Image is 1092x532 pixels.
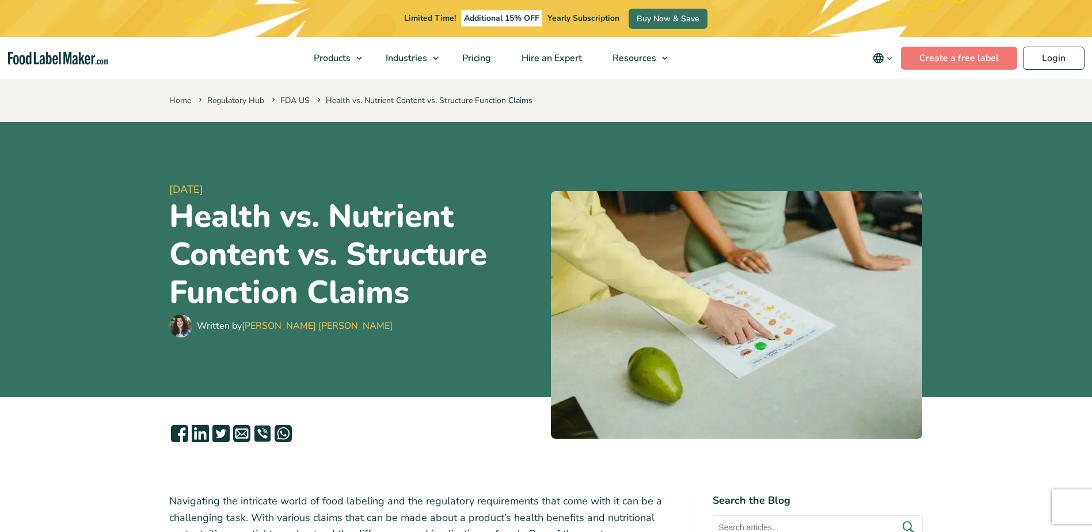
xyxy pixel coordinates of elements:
[371,37,444,79] a: Industries
[169,314,192,337] img: Maria Abi Hanna - Food Label Maker
[299,37,368,79] a: Products
[447,37,504,79] a: Pricing
[598,37,674,79] a: Resources
[901,47,1017,70] a: Create a free label
[459,52,492,64] span: Pricing
[1023,47,1085,70] a: Login
[461,10,542,26] span: Additional 15% OFF
[547,13,619,24] span: Yearly Subscription
[315,95,532,106] span: Health vs. Nutrient Content vs. Structure Function Claims
[242,320,393,332] a: [PERSON_NAME] [PERSON_NAME]
[507,37,595,79] a: Hire an Expert
[551,191,922,439] img: Woman pointinig finger to nutrition table printed on paper
[197,319,393,333] div: Written by
[207,95,264,106] a: Regulatory Hub
[629,9,707,29] a: Buy Now & Save
[310,52,352,64] span: Products
[713,493,923,508] h4: Search the Blog
[609,52,657,64] span: Resources
[518,52,583,64] span: Hire an Expert
[382,52,428,64] span: Industries
[169,197,542,311] h1: Health vs. Nutrient Content vs. Structure Function Claims
[169,95,191,106] a: Home
[169,182,542,197] span: [DATE]
[280,95,310,106] a: FDA US
[404,13,456,24] span: Limited Time!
